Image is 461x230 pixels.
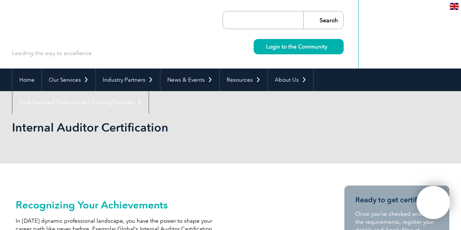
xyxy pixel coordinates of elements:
a: About Us [268,69,313,91]
h3: Ready to get certified? [355,195,438,204]
img: svg+xml;nitro-empty-id=MTEyNjoxMTY=-1;base64,PHN2ZyB2aWV3Qm94PSIwIDAgNDAwIDQwMCIgd2lkdGg9IjQwMCIg... [424,194,442,212]
a: Login to the Community [254,39,344,54]
h1: Internal Auditor Certification [12,120,292,135]
a: News & Events [160,69,219,91]
p: Leading the way to excellence [12,49,92,57]
a: Our Services [42,69,95,91]
a: Find Certified Professional / Training Provider [12,91,149,114]
a: Home [12,69,42,91]
h2: Recognizing Your Achievements [16,199,212,211]
a: Industry Partners [96,69,160,91]
img: en [450,3,459,10]
input: Search [303,11,343,29]
a: Resources [220,69,267,91]
img: svg+xml;nitro-empty-id=MzYyOjIyMw==-1;base64,PHN2ZyB2aWV3Qm94PSIwIDAgMTEgMTEiIHdpZHRoPSIxMSIgaGVp... [327,44,331,48]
